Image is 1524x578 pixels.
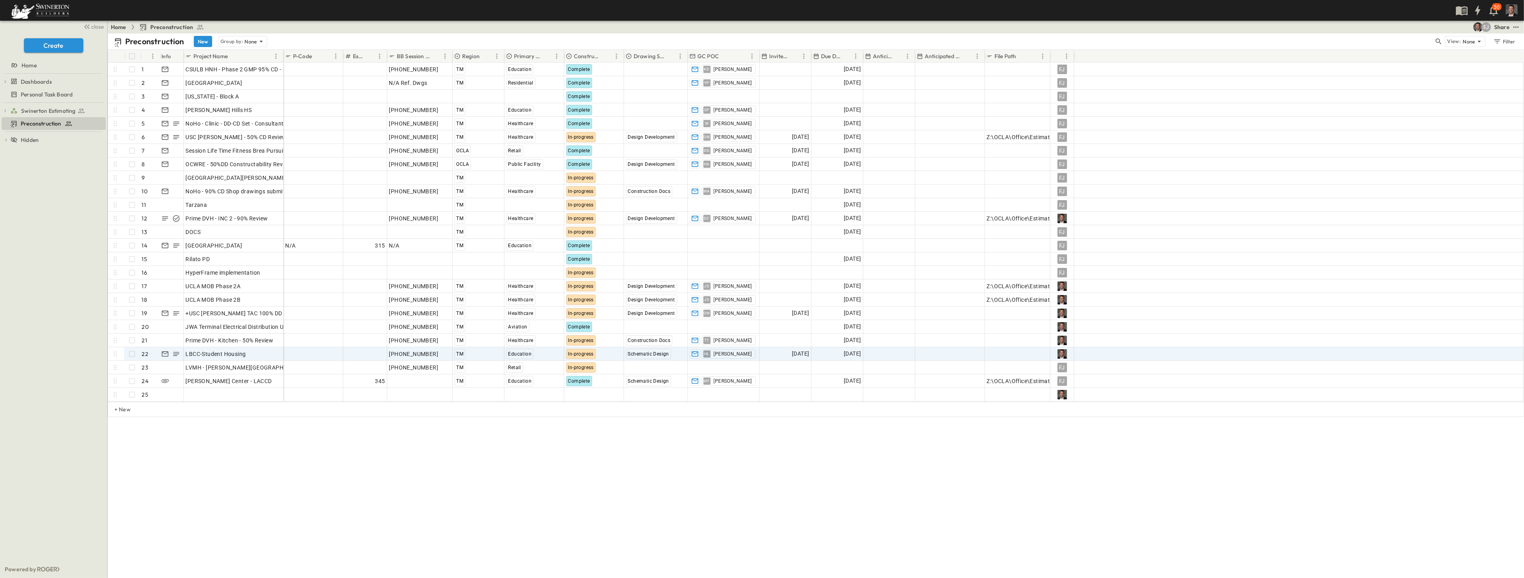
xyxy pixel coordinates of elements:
span: Preconstruction [21,120,61,128]
img: Profile Picture [1057,322,1067,332]
p: Due Date [821,52,841,60]
span: HyperFrame implementation [186,269,260,277]
span: Complete [568,121,590,126]
span: TM [457,283,464,289]
span: Design Development [628,297,675,303]
span: Complete [568,94,590,99]
button: Menu [375,51,384,61]
button: Sort [313,52,322,61]
span: TM [457,134,464,140]
a: Preconstruction [139,23,205,31]
span: Education [508,67,532,72]
p: None [244,37,257,45]
button: Menu [675,51,685,61]
span: Healthcare [508,338,534,343]
p: Invite Date [769,52,789,60]
span: DC [704,218,710,218]
span: OCLA [457,148,469,153]
span: TT [704,340,709,340]
span: W [705,123,709,124]
div: Share [1494,23,1510,31]
button: Sort [143,52,152,61]
span: Complete [568,256,590,262]
span: [US_STATE] - Block A [186,92,239,100]
div: Owner [1050,50,1074,63]
p: Estimate Number [353,52,364,60]
span: [PHONE_NUMBER] [389,323,439,331]
p: None [1463,37,1475,45]
span: [DATE] [792,159,809,169]
span: DOCS [186,228,201,236]
span: [PERSON_NAME] [714,107,752,113]
p: 1 [142,65,144,73]
span: [PERSON_NAME] [714,297,752,303]
span: [GEOGRAPHIC_DATA] [186,242,242,250]
a: Dashboards [10,76,104,87]
span: Prime DVH - Kitchen - 50% Review [186,336,274,344]
span: Public Facility [508,161,541,167]
p: 21 [142,336,147,344]
span: [DATE] [844,214,861,223]
span: TM [457,229,464,235]
button: Sort [366,52,375,61]
span: Dashboards [21,78,52,86]
span: Healthcare [508,216,534,221]
span: [DATE] [844,336,861,345]
div: FJ [1057,65,1067,74]
p: 16 [142,269,147,277]
span: Construction Docs [628,338,671,343]
span: Personal Task Board [21,90,73,98]
span: [PERSON_NAME] [714,337,752,344]
span: Retail [508,148,521,153]
p: Anticipated Finish [925,52,962,60]
span: OCLA [457,161,469,167]
button: New [194,36,212,47]
span: OCWRE - 50%DD Constructability Review [186,160,292,168]
span: In-progress [568,283,594,289]
span: DG [704,150,710,151]
button: test [1511,22,1521,32]
span: [PHONE_NUMBER] [389,336,439,344]
span: [PHONE_NUMBER] [389,350,439,358]
span: Healthcare [508,283,534,289]
span: NoHo - Clinic - DD-CD Set - Consultants Review [186,120,307,128]
span: [PHONE_NUMBER] [389,160,439,168]
p: 11 [142,201,146,209]
img: Profile Picture [1057,295,1067,305]
a: Preconstruction [2,118,104,129]
button: Sort [964,52,973,61]
span: JD [704,299,710,300]
span: Complete [568,148,590,153]
span: [PHONE_NUMBER] [389,296,439,304]
span: [PHONE_NUMBER] [389,133,439,141]
span: In-progress [568,311,594,316]
span: In-progress [568,175,594,181]
button: Menu [492,51,502,61]
p: 5 [142,120,145,128]
span: In-progress [568,270,594,275]
p: Anticipated Start [873,52,892,60]
span: Complete [568,107,590,113]
span: Home [22,61,37,69]
span: [DATE] [844,119,861,128]
span: TM [457,311,464,316]
p: 22 [142,350,148,358]
span: LBCC-Student Housing [186,350,246,358]
p: Region [462,52,480,60]
span: NoHo - 90% CD Shop drawings submittal review [186,187,310,195]
span: [PERSON_NAME] [714,80,752,86]
div: FJ [1057,78,1067,88]
p: 9 [142,174,145,182]
button: Menu [331,51,341,61]
span: Aviation [508,324,528,330]
span: Schematic Design [628,351,669,357]
p: View: [1447,37,1461,46]
span: Session Life Time Fitness Brea Pursuit - Constructability [186,147,332,155]
img: Profile Picture [1057,336,1067,345]
span: [DATE] [844,322,861,331]
p: Primary Market [514,52,541,60]
span: JWA Terminal Electrical Distribution Upgrades [186,323,305,331]
button: Menu [1062,51,1071,61]
button: Menu [612,51,621,61]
